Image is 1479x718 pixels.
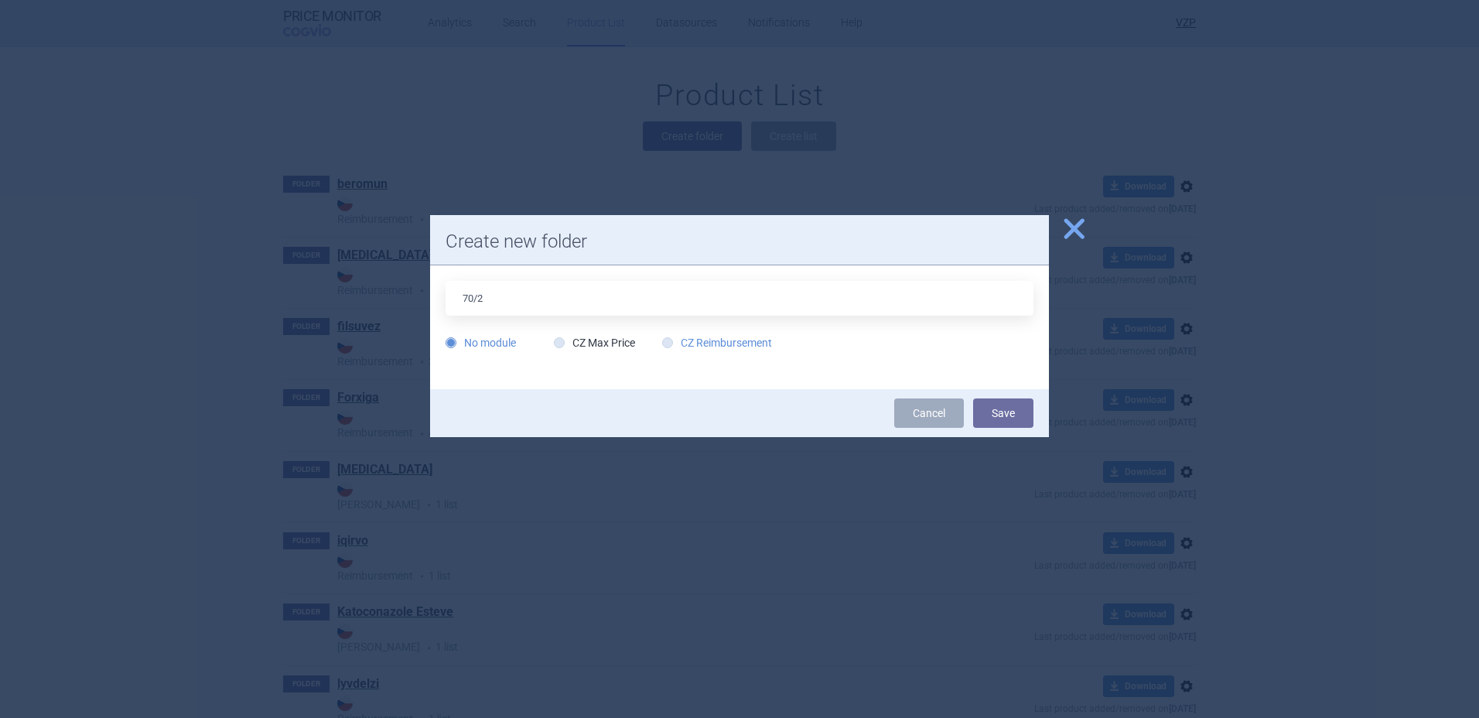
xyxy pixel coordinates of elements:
[662,335,772,350] label: CZ Reimbursement
[446,335,516,350] label: No module
[446,281,1033,316] input: Folder name
[973,398,1033,428] button: Save
[894,398,964,428] a: Cancel
[554,335,635,350] label: CZ Max Price
[446,231,1033,253] h1: Create new folder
